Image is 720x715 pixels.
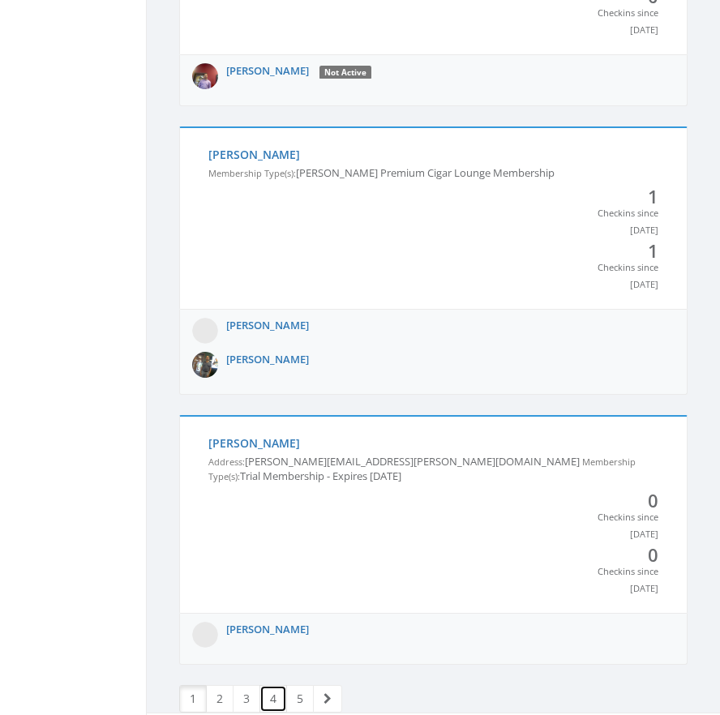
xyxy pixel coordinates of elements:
[208,454,658,484] p: [PERSON_NAME][EMAIL_ADDRESS][PERSON_NAME][DOMAIN_NAME] Trial Membership - Expires [DATE]
[208,492,658,508] span: 0
[192,622,218,648] img: Photo
[206,685,234,713] a: 2
[259,685,287,713] a: 4
[208,167,296,179] small: Membership Type(s):
[208,147,300,162] a: [PERSON_NAME]
[226,318,309,332] a: [PERSON_NAME]
[208,435,300,451] a: [PERSON_NAME]
[226,352,309,366] a: [PERSON_NAME]
[598,565,658,594] small: Checkins since [DATE]
[286,685,314,713] a: 5
[208,165,658,181] p: [PERSON_NAME] Premium Cigar Lounge Membership
[598,6,658,36] small: Checkins since [DATE]
[226,63,309,78] a: [PERSON_NAME]
[208,546,658,563] span: 0
[598,207,658,236] small: Checkins since [DATE]
[192,318,218,344] img: Photo
[192,63,218,89] img: profile-picture
[208,456,245,468] small: Address:
[208,242,658,259] span: 1
[233,685,260,713] a: 3
[226,622,309,636] a: [PERSON_NAME]
[598,261,658,290] small: Checkins since [DATE]
[192,352,218,378] img: profile-picture
[179,685,207,713] a: 1
[598,511,658,540] small: Checkins since [DATE]
[208,188,658,204] span: 1
[319,66,371,80] div: Not Active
